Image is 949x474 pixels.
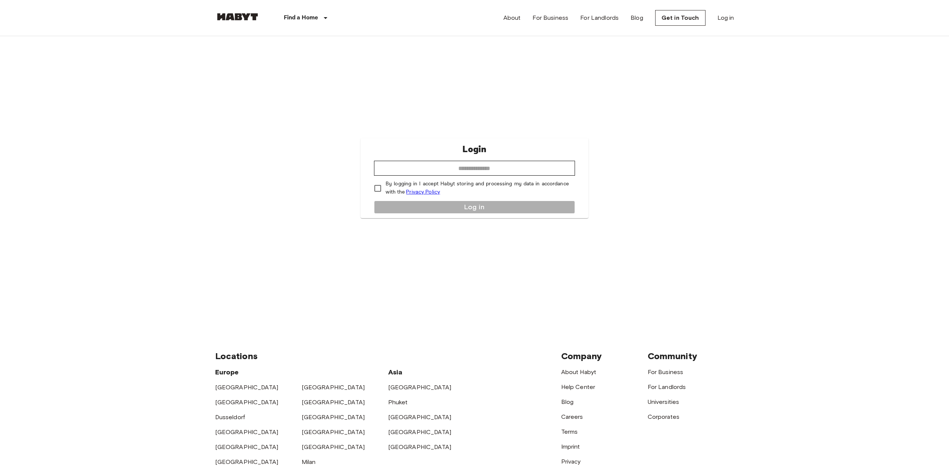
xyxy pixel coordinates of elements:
[561,383,596,390] a: Help Center
[648,383,686,390] a: For Landlords
[648,351,697,361] span: Community
[215,399,279,406] a: [GEOGRAPHIC_DATA]
[655,10,706,26] a: Get in Touch
[302,458,316,465] a: Milan
[717,13,734,22] a: Log in
[388,429,452,436] a: [GEOGRAPHIC_DATA]
[302,399,365,406] a: [GEOGRAPHIC_DATA]
[215,429,279,436] a: [GEOGRAPHIC_DATA]
[388,368,403,376] span: Asia
[215,443,279,451] a: [GEOGRAPHIC_DATA]
[302,443,365,451] a: [GEOGRAPHIC_DATA]
[386,180,569,196] p: By logging in I accept Habyt storing and processing my data in accordance with the
[388,399,408,406] a: Phuket
[215,414,245,421] a: Dusseldorf
[631,13,643,22] a: Blog
[503,13,521,22] a: About
[302,414,365,421] a: [GEOGRAPHIC_DATA]
[302,429,365,436] a: [GEOGRAPHIC_DATA]
[561,458,581,465] a: Privacy
[215,458,279,465] a: [GEOGRAPHIC_DATA]
[302,384,365,391] a: [GEOGRAPHIC_DATA]
[561,413,583,420] a: Careers
[561,443,580,450] a: Imprint
[561,428,578,435] a: Terms
[462,143,486,156] p: Login
[388,414,452,421] a: [GEOGRAPHIC_DATA]
[561,368,597,376] a: About Habyt
[406,189,440,195] a: Privacy Policy
[215,351,258,361] span: Locations
[580,13,619,22] a: For Landlords
[532,13,568,22] a: For Business
[561,351,602,361] span: Company
[284,13,318,22] p: Find a Home
[648,368,684,376] a: For Business
[648,398,679,405] a: Universities
[215,368,239,376] span: Europe
[215,13,260,21] img: Habyt
[648,413,680,420] a: Corporates
[388,384,452,391] a: [GEOGRAPHIC_DATA]
[561,398,574,405] a: Blog
[388,443,452,451] a: [GEOGRAPHIC_DATA]
[215,384,279,391] a: [GEOGRAPHIC_DATA]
